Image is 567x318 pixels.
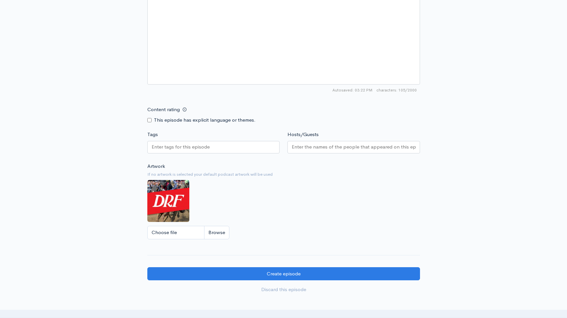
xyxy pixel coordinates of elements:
[147,163,165,170] label: Artwork
[147,267,420,281] input: Create episode
[152,143,211,151] input: Enter tags for this episode
[147,131,158,138] label: Tags
[147,171,420,178] small: If no artwork is selected your default podcast artwork will be used
[147,283,420,296] a: Discard this episode
[292,143,416,151] input: Enter the names of the people that appeared on this episode
[376,87,417,93] span: 105/2000
[154,116,256,124] label: This episode has explicit language or themes.
[332,87,372,93] span: Autosaved: 03:22 PM
[147,103,180,116] label: Content rating
[287,131,319,138] label: Hosts/Guests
